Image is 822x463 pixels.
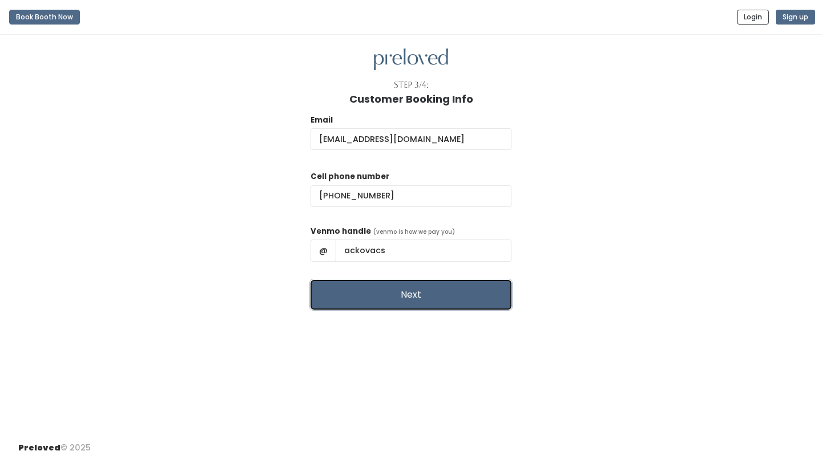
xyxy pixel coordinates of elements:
label: Cell phone number [311,171,389,182]
img: preloved logo [374,48,448,71]
button: Next [311,280,511,310]
input: @ . [311,128,511,150]
input: (___) ___-____ [311,185,511,207]
span: @ [311,239,336,261]
span: Preloved [18,442,61,453]
div: Step 3/4: [394,79,429,91]
label: Venmo handle [311,226,371,237]
h1: Customer Booking Info [349,94,473,105]
label: Email [311,115,333,126]
div: © 2025 [18,433,91,454]
span: (venmo is how we pay you) [373,228,455,236]
button: Login [737,10,769,25]
a: Book Booth Now [9,5,80,30]
button: Sign up [776,10,815,25]
button: Book Booth Now [9,10,80,25]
